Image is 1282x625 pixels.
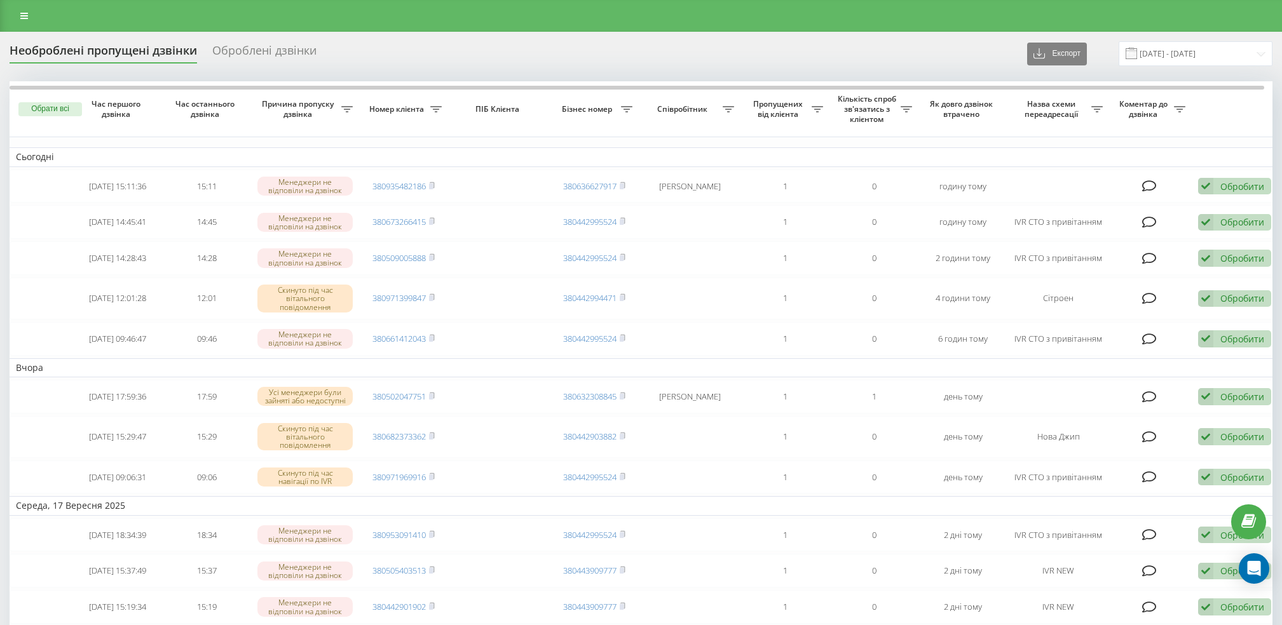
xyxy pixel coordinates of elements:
[1007,416,1109,458] td: Нова Джип
[740,460,829,494] td: 1
[740,590,829,624] td: 1
[563,391,617,402] a: 380632308845
[172,99,241,119] span: Час останнього дзвінка
[372,529,426,541] a: 380953091410
[740,380,829,413] td: 1
[740,518,829,552] td: 1
[73,416,162,458] td: [DATE] 15:29:47
[257,99,341,119] span: Причина пропуску дзвінка
[162,170,251,203] td: 15:11
[918,554,1007,588] td: 2 дні тому
[162,322,251,356] td: 09:46
[829,205,918,239] td: 0
[10,496,1281,515] td: Середа, 17 Вересня 2025
[162,518,251,552] td: 18:34
[1220,431,1264,443] div: Обробити
[929,99,997,119] span: Як довго дзвінок втрачено
[73,241,162,275] td: [DATE] 14:28:43
[257,387,353,406] div: Усі менеджери були зайняті або недоступні
[918,322,1007,356] td: 6 годин тому
[257,597,353,616] div: Менеджери не відповіли на дзвінок
[563,471,617,483] a: 380442995524
[73,518,162,552] td: [DATE] 18:34:39
[829,380,918,413] td: 1
[1239,553,1269,584] div: Open Intercom Messenger
[257,561,353,581] div: Менеджери не відповіли на дзвінок
[563,216,617,227] a: 380442995524
[1007,241,1109,275] td: IVR СТО з привітанням
[257,285,353,312] div: Скинуто під час вітального повідомлення
[162,554,251,588] td: 15:37
[740,241,829,275] td: 1
[257,329,353,348] div: Менеджери не відповіли на дзвінок
[740,170,829,203] td: 1
[372,391,426,402] a: 380502047751
[257,177,353,196] div: Менеджери не відповіли на дзвінок
[1007,554,1109,588] td: IVR NEW
[563,292,617,304] a: 380442994471
[740,416,829,458] td: 1
[556,104,621,114] span: Бізнес номер
[1115,99,1174,119] span: Коментар до дзвінка
[1220,252,1264,264] div: Обробити
[372,252,426,264] a: 380509005888
[740,554,829,588] td: 1
[563,252,617,264] a: 380442995524
[162,278,251,319] td: 12:01
[73,590,162,624] td: [DATE] 15:19:34
[918,518,1007,552] td: 2 дні тому
[563,333,617,344] a: 380442995524
[162,205,251,239] td: 14:45
[1007,205,1109,239] td: IVR СТО з привітанням
[563,565,617,576] a: 380443909777
[829,170,918,203] td: 0
[162,380,251,413] td: 17:59
[1220,391,1264,403] div: Обробити
[829,322,918,356] td: 0
[10,147,1281,166] td: Сьогодні
[372,471,426,483] a: 380971969916
[918,278,1007,319] td: 4 години тому
[257,467,353,487] div: Скинуто під час навігації по IVR
[73,170,162,203] td: [DATE] 15:11:36
[918,460,1007,494] td: день тому
[639,380,740,413] td: [PERSON_NAME]
[372,601,426,612] a: 380442901902
[918,380,1007,413] td: день тому
[257,213,353,232] div: Менеджери не відповіли на дзвінок
[372,180,426,192] a: 380935482186
[563,601,617,612] a: 380443909777
[740,278,829,319] td: 1
[1220,601,1264,613] div: Обробити
[73,322,162,356] td: [DATE] 09:46:47
[1007,322,1109,356] td: IVR СТО з привітанням
[563,180,617,192] a: 380636627917
[918,590,1007,624] td: 2 дні тому
[1014,99,1091,119] span: Назва схеми переадресації
[73,205,162,239] td: [DATE] 14:45:41
[747,99,812,119] span: Пропущених від клієнта
[1220,292,1264,304] div: Обробити
[73,278,162,319] td: [DATE] 12:01:28
[1220,180,1264,192] div: Обробити
[836,94,901,124] span: Кількість спроб зв'язатись з клієнтом
[1027,43,1087,65] button: Експорт
[372,333,426,344] a: 380661412043
[10,358,1281,377] td: Вчора
[829,460,918,494] td: 0
[372,431,426,442] a: 380682373362
[740,205,829,239] td: 1
[918,205,1007,239] td: годину тому
[918,170,1007,203] td: годину тому
[73,460,162,494] td: [DATE] 09:06:31
[83,99,152,119] span: Час першого дзвінка
[829,416,918,458] td: 0
[1220,333,1264,345] div: Обробити
[740,322,829,356] td: 1
[162,460,251,494] td: 09:06
[645,104,723,114] span: Співробітник
[1220,471,1264,483] div: Обробити
[829,590,918,624] td: 0
[1007,518,1109,552] td: IVR СТО з привітанням
[829,518,918,552] td: 0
